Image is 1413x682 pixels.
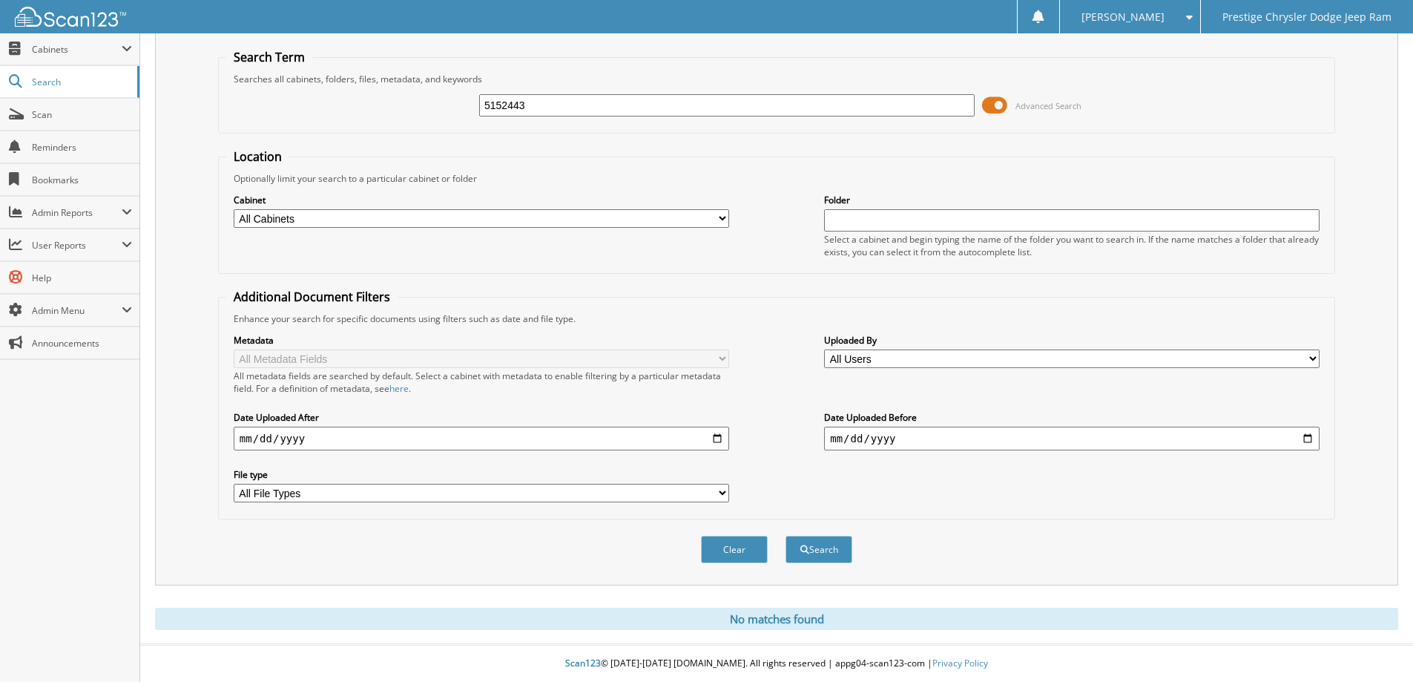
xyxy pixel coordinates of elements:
span: Admin Reports [32,206,122,219]
iframe: Chat Widget [1339,611,1413,682]
label: Uploaded By [824,334,1320,347]
label: Folder [824,194,1320,206]
label: Date Uploaded Before [824,411,1320,424]
span: Prestige Chrysler Dodge Jeep Ram [1222,13,1391,22]
input: end [824,427,1320,450]
legend: Location [226,148,289,165]
label: Cabinet [234,194,729,206]
a: Privacy Policy [932,657,988,669]
label: Metadata [234,334,729,347]
a: here [389,382,409,395]
span: Announcements [32,337,132,350]
div: Enhance your search for specific documents using filters such as date and file type. [226,312,1327,325]
div: No matches found [155,608,1398,630]
span: [PERSON_NAME] [1081,13,1165,22]
button: Search [785,536,852,563]
div: Optionally limit your search to a particular cabinet or folder [226,172,1327,185]
legend: Search Term [226,49,312,65]
div: Select a cabinet and begin typing the name of the folder you want to search in. If the name match... [824,233,1320,258]
span: Admin Menu [32,304,122,317]
div: © [DATE]-[DATE] [DOMAIN_NAME]. All rights reserved | appg04-scan123-com | [140,646,1413,682]
span: Help [32,272,132,284]
img: scan123-logo-white.svg [15,7,126,27]
input: start [234,427,729,450]
div: Searches all cabinets, folders, files, metadata, and keywords [226,73,1327,85]
button: Clear [701,536,768,563]
span: Bookmarks [32,174,132,186]
div: All metadata fields are searched by default. Select a cabinet with metadata to enable filtering b... [234,370,729,395]
span: Scan123 [565,657,601,669]
label: Date Uploaded After [234,411,729,424]
span: Cabinets [32,43,122,56]
span: Reminders [32,141,132,154]
span: Advanced Search [1015,100,1081,111]
span: Search [32,76,130,88]
label: File type [234,468,729,481]
span: Scan [32,108,132,121]
legend: Additional Document Filters [226,289,398,305]
span: User Reports [32,239,122,252]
